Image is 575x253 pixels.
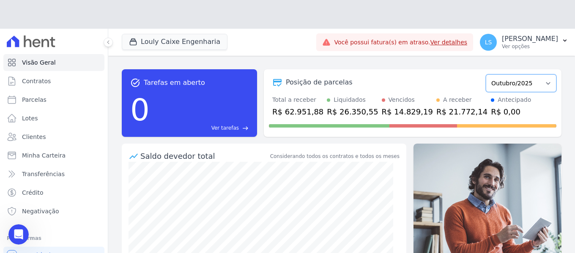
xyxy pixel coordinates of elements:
[211,124,239,132] span: Ver tarefas
[485,39,492,45] span: LS
[22,114,38,122] span: Lotes
[3,184,104,201] a: Crédito
[130,88,150,132] div: 0
[443,95,472,104] div: A receber
[491,106,531,117] div: R$ 0,00
[272,95,323,104] div: Total a receber
[22,95,47,104] span: Parcelas
[270,152,400,160] div: Considerando todos os contratos e todos os meses
[3,91,104,108] a: Parcelas
[3,110,104,127] a: Lotes
[272,106,323,117] div: R$ 62.951,88
[144,78,205,88] span: Tarefas em aberto
[22,151,66,160] span: Minha Carteira
[122,34,227,50] button: Louly Caixe Engenharia
[436,106,487,117] div: R$ 21.772,14
[382,106,433,117] div: R$ 14.829,19
[334,95,366,104] div: Liquidados
[130,78,140,88] span: task_alt
[3,54,104,71] a: Visão Geral
[8,224,29,245] iframe: Intercom live chat
[3,147,104,164] a: Minha Carteira
[153,124,249,132] a: Ver tarefas east
[3,166,104,182] a: Transferências
[498,95,531,104] div: Antecipado
[22,77,51,85] span: Contratos
[334,38,467,47] span: Você possui fatura(s) em atraso.
[140,150,268,162] div: Saldo devedor total
[430,39,468,46] a: Ver detalhes
[22,133,46,141] span: Clientes
[502,35,558,43] p: [PERSON_NAME]
[473,30,575,54] button: LS [PERSON_NAME] Ver opções
[22,58,56,67] span: Visão Geral
[3,73,104,90] a: Contratos
[22,207,59,215] span: Negativação
[502,43,558,50] p: Ver opções
[389,95,415,104] div: Vencidos
[327,106,378,117] div: R$ 26.350,55
[286,77,353,87] div: Posição de parcelas
[7,233,101,243] div: Plataformas
[22,170,65,178] span: Transferências
[242,125,249,131] span: east
[22,188,44,197] span: Crédito
[3,203,104,220] a: Negativação
[3,128,104,145] a: Clientes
